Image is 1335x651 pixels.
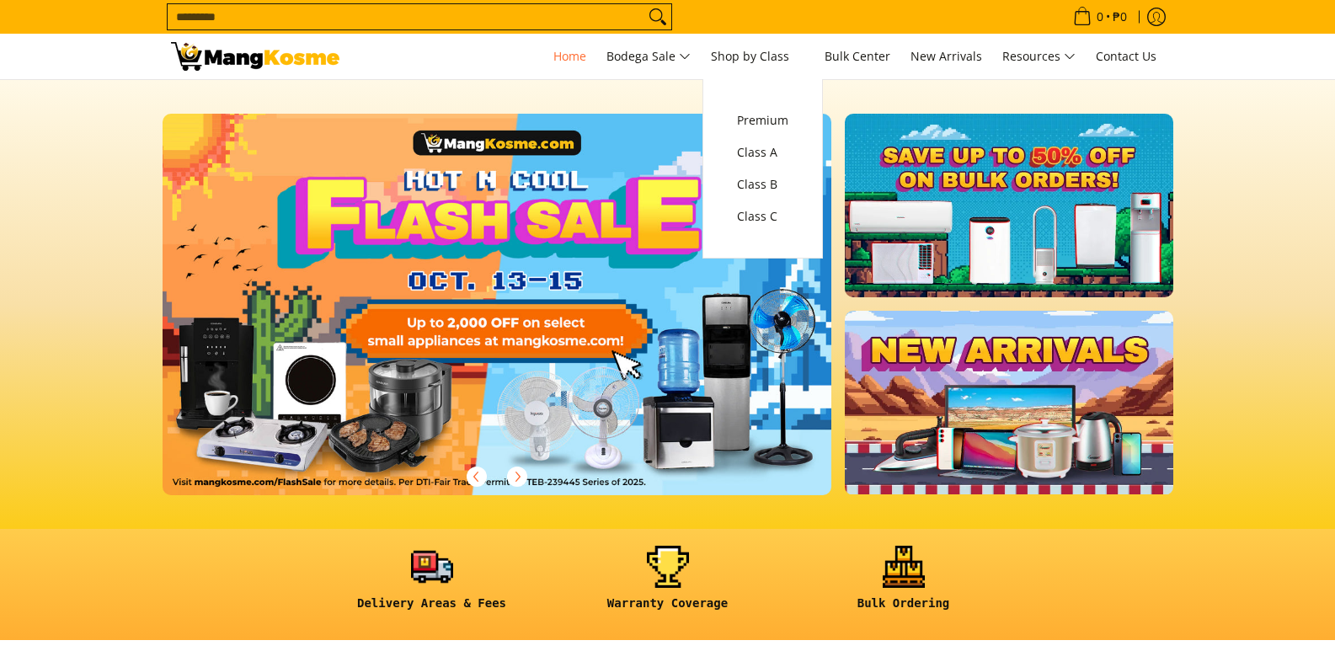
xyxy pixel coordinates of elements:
[737,142,788,163] span: Class A
[545,34,595,79] a: Home
[737,206,788,227] span: Class C
[163,114,886,522] a: More
[994,34,1084,79] a: Resources
[606,46,691,67] span: Bodega Sale
[729,168,797,200] a: Class B
[702,34,813,79] a: Shop by Class
[902,34,991,79] a: New Arrivals
[729,200,797,232] a: Class C
[910,48,982,64] span: New Arrivals
[1002,46,1076,67] span: Resources
[1087,34,1165,79] a: Contact Us
[1068,8,1132,26] span: •
[794,546,1013,624] a: <h6><strong>Bulk Ordering</strong></h6>
[171,42,339,71] img: Mang Kosme: Your Home Appliances Warehouse Sale Partner!
[598,34,699,79] a: Bodega Sale
[458,458,495,495] button: Previous
[737,174,788,195] span: Class B
[356,34,1165,79] nav: Main Menu
[711,46,804,67] span: Shop by Class
[737,110,788,131] span: Premium
[729,136,797,168] a: Class A
[558,546,777,624] a: <h6><strong>Warranty Coverage</strong></h6>
[1094,11,1106,23] span: 0
[553,48,586,64] span: Home
[825,48,890,64] span: Bulk Center
[1110,11,1129,23] span: ₱0
[816,34,899,79] a: Bulk Center
[729,104,797,136] a: Premium
[323,546,542,624] a: <h6><strong>Delivery Areas & Fees</strong></h6>
[1096,48,1156,64] span: Contact Us
[499,458,536,495] button: Next
[644,4,671,29] button: Search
